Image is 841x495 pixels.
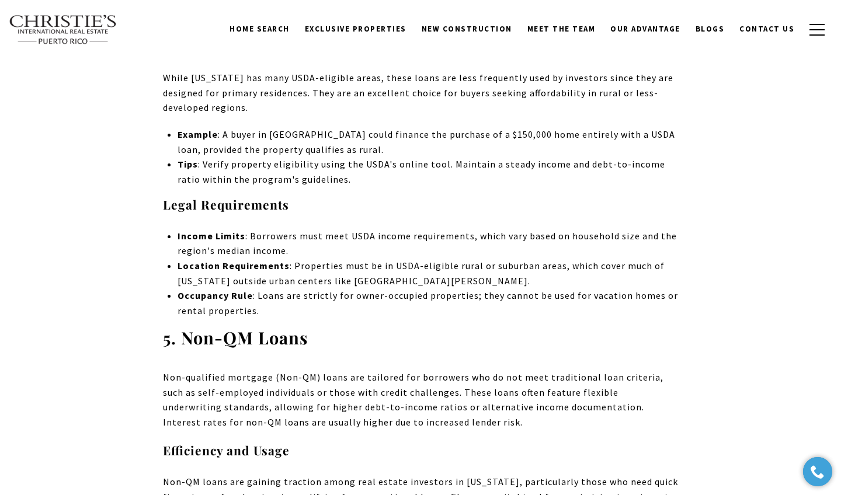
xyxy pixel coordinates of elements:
[9,15,117,45] img: Christie's International Real Estate text transparent background
[178,157,678,187] p: : Verify property eligibility using the USDA's online tool. Maintain a steady income and debt-to-...
[178,127,678,157] p: : A buyer in [GEOGRAPHIC_DATA] could finance the purchase of a $150,000 home entirely with a USDA...
[178,158,198,170] strong: Tips
[178,229,678,259] p: : Borrowers must meet USDA income requirements, which vary based on household size and the region...
[178,230,245,242] strong: Income Limits
[601,12,829,188] iframe: bss-luxurypresence
[178,288,678,318] p: : Loans are strictly for owner-occupied properties; they cannot be used for vacation homes or ren...
[297,18,414,40] a: Exclusive Properties
[178,260,290,271] strong: Location Requirements
[520,18,603,40] a: Meet the Team
[178,290,253,301] strong: Occupancy Rule
[163,196,289,212] strong: Legal Requirements
[178,128,218,140] strong: Example
[163,71,678,116] p: While [US_STATE] has many USDA-eligible areas, these loans are less frequently used by investors ...
[163,442,290,458] strong: Efficiency and Usage
[422,24,512,34] span: New Construction
[163,326,308,348] strong: 5. Non-QM Loans
[305,24,406,34] span: Exclusive Properties
[163,370,678,430] p: Non-qualified mortgage (Non-QM) loans are tailored for borrowers who do not meet traditional loan...
[222,18,297,40] a: Home Search
[414,18,520,40] a: New Construction
[178,259,678,288] p: : Properties must be in USDA-eligible rural or suburban areas, which cover much of [US_STATE] out...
